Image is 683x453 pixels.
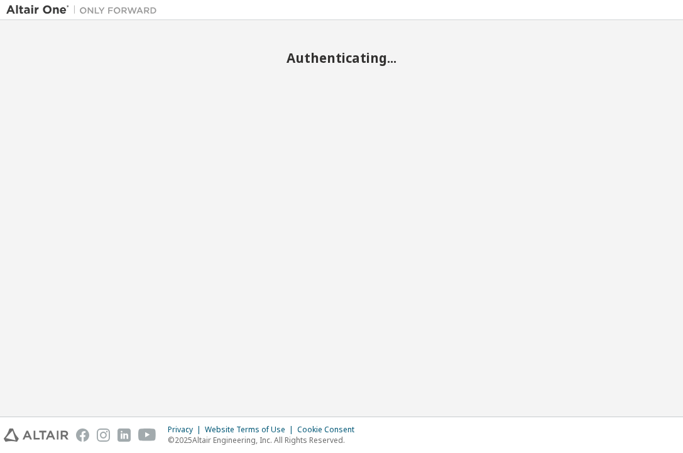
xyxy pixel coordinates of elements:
[6,50,677,66] h2: Authenticating...
[138,428,156,442] img: youtube.svg
[297,425,362,435] div: Cookie Consent
[4,428,68,442] img: altair_logo.svg
[97,428,110,442] img: instagram.svg
[117,428,131,442] img: linkedin.svg
[6,4,163,16] img: Altair One
[76,428,89,442] img: facebook.svg
[205,425,297,435] div: Website Terms of Use
[168,425,205,435] div: Privacy
[168,435,362,445] p: © 2025 Altair Engineering, Inc. All Rights Reserved.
